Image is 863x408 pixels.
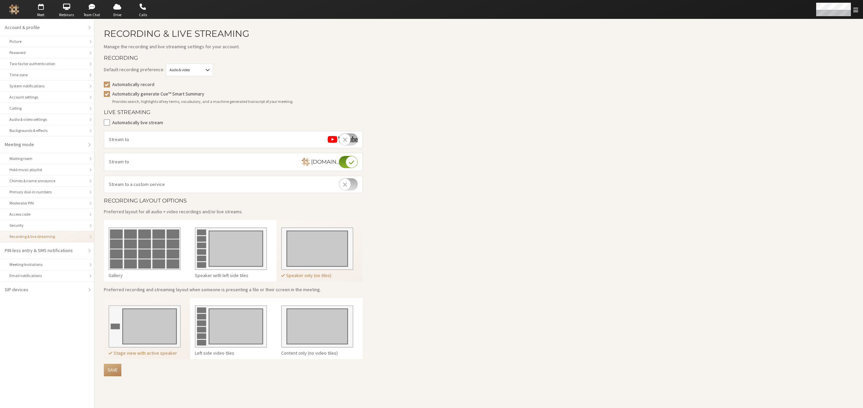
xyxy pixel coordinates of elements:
[109,350,181,357] div: Stage view with active speaker
[281,350,353,357] div: Content only (no video tiles)
[109,300,181,348] img: Stage view with active speaker
[9,178,85,184] div: Chimes & name announce
[9,262,85,268] div: Meeting Invitations
[195,300,267,348] img: Left side video tiles
[5,247,85,254] div: PIN-less entry & SMS notifications
[112,119,363,126] label: Automatically live stream
[9,211,85,217] div: Access code
[104,43,363,50] p: Manage the recording and live streaming settings for your account.
[9,167,85,173] div: Hold music playlist
[104,364,121,376] button: Save
[9,50,85,56] div: Password
[104,286,363,293] p: Preferred recording and streaming layout when someone is presenting a file or their screen in the...
[104,153,362,171] li: Stream to
[9,222,85,228] div: Security
[281,300,353,348] img: Content only (no video tiles)
[104,55,363,61] h4: Recording
[104,198,363,204] h4: Recording layout options
[9,273,85,279] div: Email notifications
[9,200,85,206] div: Moderator PIN
[104,131,362,148] li: Stream to
[29,12,53,18] span: Meet
[109,222,181,270] img: Gallery
[846,390,858,403] iframe: Chat
[5,24,85,31] div: Account & profile
[195,222,267,270] img: Speaker with left side tiles
[9,61,85,67] div: Two-factor authentication
[112,90,363,98] label: Automatically generate Cue™ Smart Summary
[9,4,19,15] img: Iotum
[112,81,363,88] label: Automatically record
[104,176,362,193] li: Stream to a custom service
[9,189,85,195] div: Primary dial-in numbers
[104,66,163,73] span: Default recording preference
[112,99,363,105] div: Provides search, highlights of key terms, vocabulary, and a machine generated transcript of your ...
[195,350,267,357] div: Left side video tiles
[328,136,358,143] img: YOUTUBE
[9,38,85,45] div: Picture
[106,12,129,18] span: Drive
[104,208,363,215] p: Preferred layout for all audio + video recordings and/or live streams.
[104,29,363,38] h2: Recording & Live Streaming
[9,116,85,123] div: Audio & video settings
[131,12,155,18] span: Calls
[281,222,353,270] img: Speaker only (no tiles)
[55,12,78,18] span: Webinars
[9,234,85,240] div: Recording & live streaming
[9,128,85,134] div: Backgrounds & effects
[297,158,358,166] h4: [DOMAIN_NAME]
[9,83,85,89] div: System notifications
[5,141,85,148] div: Meeting mode
[80,12,104,18] span: Team Chat
[9,94,85,100] div: Account settings
[281,272,353,279] div: Speaker only (no tiles)
[9,156,85,162] div: Waiting room
[170,67,197,73] div: Audio & video
[9,72,85,78] div: Time zone
[104,109,363,115] h4: Live Streaming
[9,105,85,111] div: Calling
[195,272,267,279] div: Speaker with left side tiles
[302,158,310,166] img: callbridge.rocks
[109,272,181,279] div: Gallery
[5,286,85,293] div: SIP devices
